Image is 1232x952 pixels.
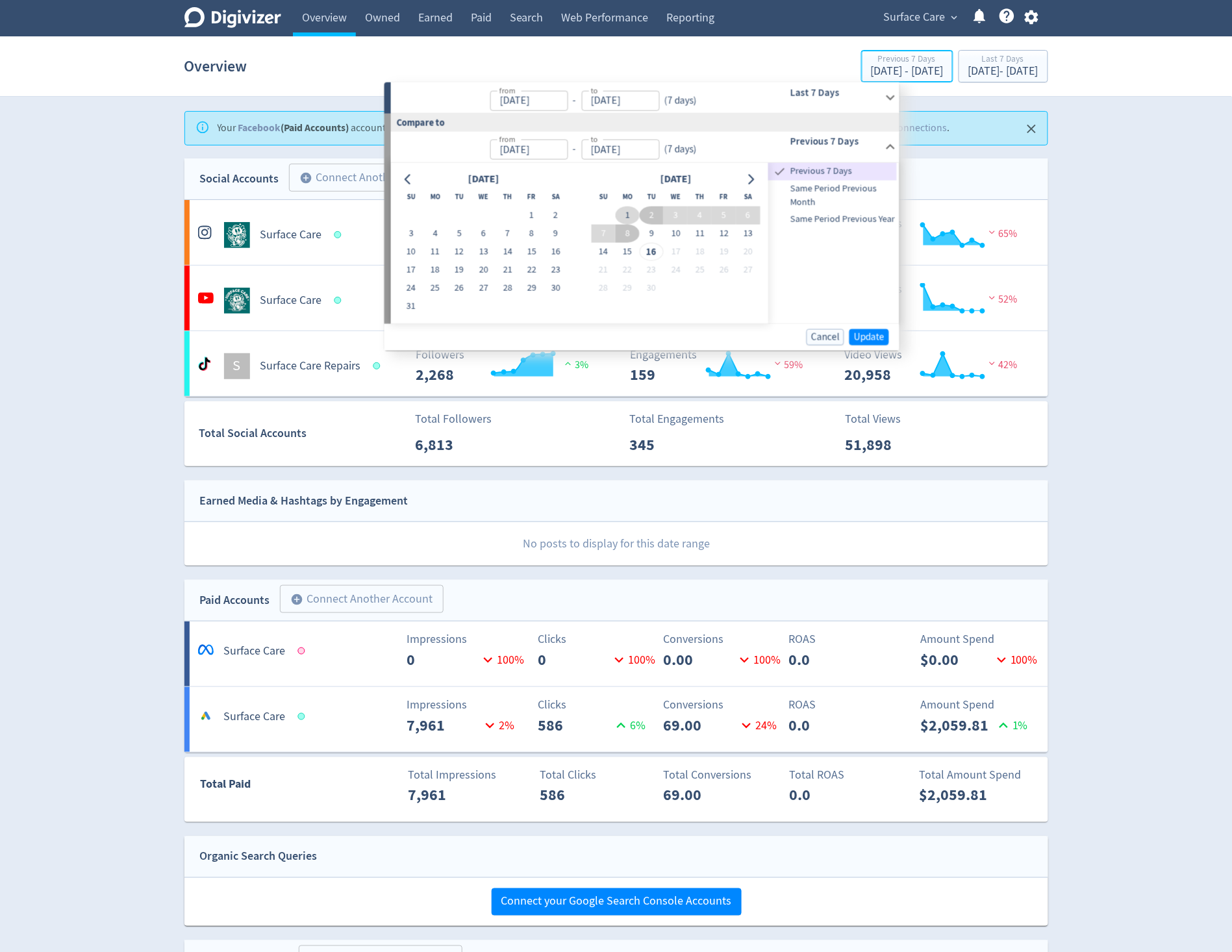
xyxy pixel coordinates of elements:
[640,207,664,225] button: 2
[544,279,568,297] button: 30
[520,243,544,261] button: 15
[447,225,471,243] button: 5
[471,188,496,207] th: Wednesday
[789,631,907,648] p: ROAS
[857,121,948,134] a: manage connections
[616,279,640,297] button: 29
[879,7,961,28] button: Surface Care
[270,587,444,614] a: Connect Another Account
[640,243,664,261] button: 16
[538,648,610,671] p: 0
[224,222,250,248] img: Surface Care undefined
[544,207,568,225] button: 2
[291,593,304,606] span: add_circle
[629,410,724,428] p: Total Engagements
[471,261,496,279] button: 20
[544,243,568,261] button: 16
[807,329,844,345] button: Cancel
[399,243,423,261] button: 10
[520,279,544,297] button: 29
[399,188,423,207] th: Sunday
[538,696,655,714] p: Clicks
[540,766,658,784] p: Total Clicks
[738,717,777,734] p: 24 %
[407,696,524,714] p: Impressions
[407,648,479,671] p: 0
[736,188,760,207] th: Saturday
[640,225,664,243] button: 9
[391,162,899,323] div: from-to(7 days)Previous 7 Days
[391,131,899,162] div: from-to(7 days)Previous 7 Days
[790,84,879,100] h6: Last 7 Days
[846,410,920,428] p: Total Views
[986,358,1018,371] span: 42%
[968,55,1038,66] div: Last 7 Days
[849,329,889,345] button: Update
[772,358,785,368] img: negative-performance.svg
[423,279,447,297] button: 25
[995,717,1028,734] p: 1 %
[238,121,281,134] a: Facebook
[768,162,897,227] nav: presets
[949,12,961,23] span: expand_more
[788,164,897,179] span: Previous 7 Days
[280,585,444,614] button: Connect Another Account
[471,279,496,297] button: 27
[499,84,515,95] label: from
[496,279,520,297] button: 28
[200,169,279,188] div: Social Accounts
[959,50,1048,82] button: Last 7 Days[DATE]- [DATE]
[408,784,483,807] p: 7,961
[688,207,712,225] button: 4
[408,766,525,784] p: Total Impressions
[562,358,575,368] img: positive-performance.svg
[871,55,944,66] div: Previous 7 Days
[471,243,496,261] button: 13
[279,166,453,192] a: Connect Another Account
[663,714,738,737] p: 69.00
[993,651,1038,669] p: 100 %
[289,164,453,192] button: Connect Another Account
[200,591,270,610] div: Paid Accounts
[789,696,907,714] p: ROAS
[538,714,612,737] p: 586
[920,631,1038,648] p: Amount Spend
[772,358,803,371] span: 59%
[986,293,999,303] img: negative-performance.svg
[659,142,697,157] div: ( 7 days )
[712,261,736,279] button: 26
[688,261,712,279] button: 25
[612,717,646,734] p: 6 %
[399,170,418,188] button: Go to previous month
[447,261,471,279] button: 19
[616,243,640,261] button: 15
[712,243,736,261] button: 19
[610,651,655,669] p: 100 %
[471,225,496,243] button: 6
[423,261,447,279] button: 18
[591,188,615,207] th: Sunday
[664,188,688,207] th: Wednesday
[224,644,286,659] h5: Surface Care
[624,349,819,383] svg: Engagements 159
[297,647,308,655] span: Data last synced: 5 Sep 2025, 10:01pm (AEST)
[838,218,1033,252] svg: Video Views 16,308
[688,243,712,261] button: 18
[260,358,361,374] h5: Surface Care Repairs
[968,66,1038,77] div: [DATE] - [DATE]
[871,66,944,77] div: [DATE] - [DATE]
[423,225,447,243] button: 4
[664,261,688,279] button: 24
[986,227,1018,240] span: 65%
[768,211,897,228] div: Same Period Previous Year
[200,847,318,866] div: Organic Search Queries
[656,171,695,188] div: [DATE]
[415,433,490,457] p: 6,813
[591,243,615,261] button: 14
[184,266,1048,331] a: Surface Care undefinedSurface Care Followers --- Followers 373 4% Engagements 96 Engagements 96 3...
[334,231,345,238] span: Data last synced: 16 Sep 2025, 4:02am (AEST)
[920,784,994,807] p: $2,059.81
[391,82,899,114] div: from-to(7 days)Last 7 Days
[629,433,704,457] p: 345
[423,243,447,261] button: 11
